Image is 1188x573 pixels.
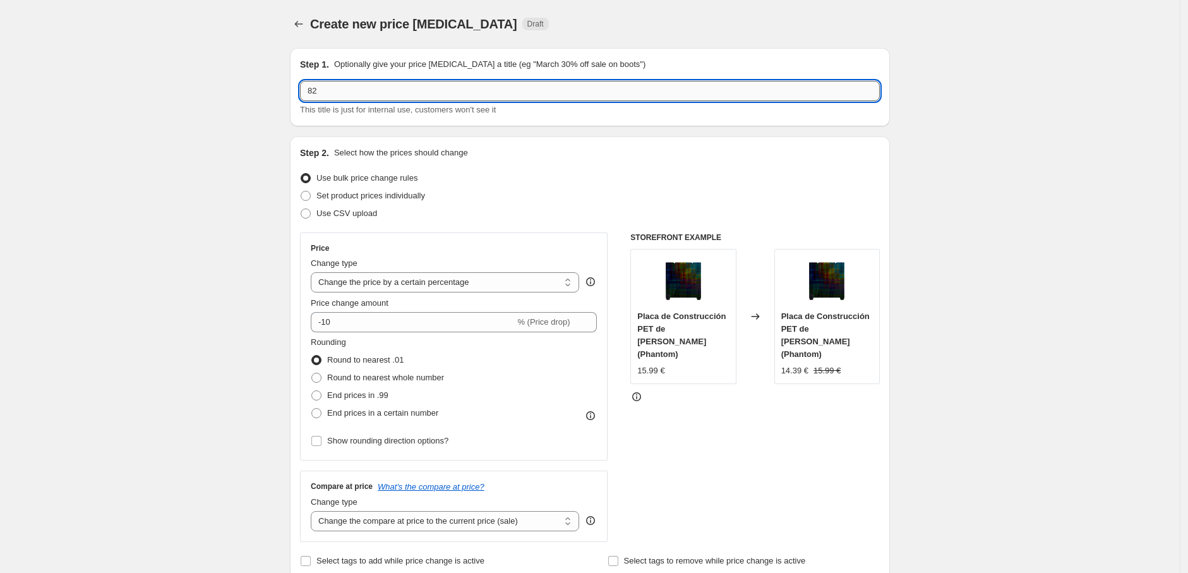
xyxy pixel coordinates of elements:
[327,390,388,400] span: End prices in .99
[658,256,709,306] img: 19-8_PET_80x.png
[334,147,468,159] p: Select how the prices should change
[316,191,425,200] span: Set product prices individually
[327,408,438,418] span: End prices in a certain number
[527,19,544,29] span: Draft
[637,311,726,359] span: Placa de Construcción PET de [PERSON_NAME] (Phantom)
[624,556,806,565] span: Select tags to remove while price change is active
[630,232,880,243] h6: STOREFRONT EXAMPLE
[327,373,444,382] span: Round to nearest whole number
[311,298,388,308] span: Price change amount
[311,497,357,507] span: Change type
[327,355,404,365] span: Round to nearest .01
[300,81,880,101] input: 30% off holiday sale
[310,17,517,31] span: Create new price [MEDICAL_DATA]
[781,365,808,377] div: 14.39 €
[311,481,373,492] h3: Compare at price
[517,317,570,327] span: % (Price drop)
[584,514,597,527] div: help
[801,256,852,306] img: 19-8_PET_80x.png
[378,482,484,492] button: What's the compare at price?
[311,258,357,268] span: Change type
[316,556,484,565] span: Select tags to add while price change is active
[334,58,645,71] p: Optionally give your price [MEDICAL_DATA] a title (eg "March 30% off sale on boots")
[813,365,841,377] strike: 15.99 €
[316,208,377,218] span: Use CSV upload
[300,58,329,71] h2: Step 1.
[316,173,417,183] span: Use bulk price change rules
[311,337,346,347] span: Rounding
[300,147,329,159] h2: Step 2.
[311,312,515,332] input: -15
[300,105,496,114] span: This title is just for internal use, customers won't see it
[327,436,448,445] span: Show rounding direction options?
[637,365,664,377] div: 15.99 €
[290,15,308,33] button: Price change jobs
[781,311,870,359] span: Placa de Construcción PET de [PERSON_NAME] (Phantom)
[311,243,329,253] h3: Price
[584,275,597,288] div: help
